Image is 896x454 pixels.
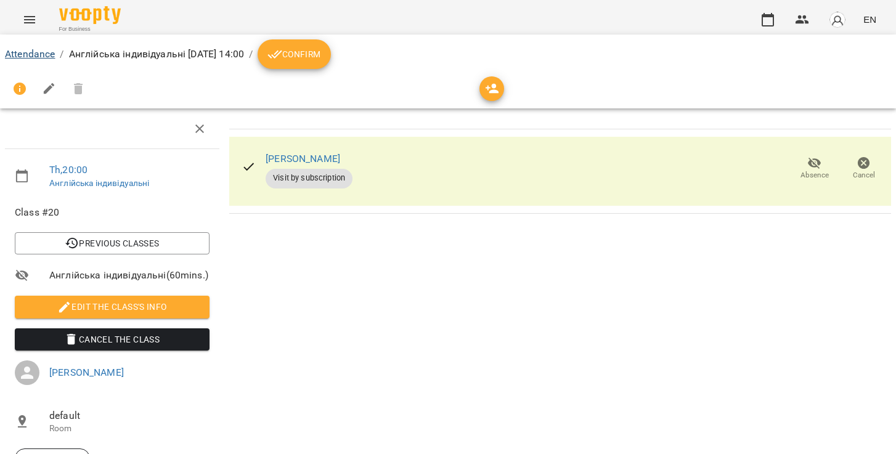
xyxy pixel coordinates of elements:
[49,268,210,283] span: Англійська індивідуальні ( 60 mins. )
[15,5,44,34] button: Menu
[853,170,875,180] span: Cancel
[266,172,352,184] span: Visit by subscription
[60,47,63,62] li: /
[249,47,253,62] li: /
[863,13,876,26] span: EN
[5,48,55,60] a: Attendance
[69,47,244,62] p: Англійська індивідуальні [DATE] 14:00
[258,39,330,69] button: Confirm
[49,408,210,423] span: default
[59,6,121,24] img: Voopty Logo
[25,236,200,251] span: Previous Classes
[839,152,889,186] button: Cancel
[267,47,320,62] span: Confirm
[49,367,124,378] a: [PERSON_NAME]
[59,25,121,33] span: For Business
[15,328,210,351] button: Cancel the class
[49,164,88,176] a: Th , 20:00
[15,205,210,220] span: Class #20
[49,423,210,435] p: Room
[25,299,200,314] span: Edit the class's Info
[790,152,839,186] button: Absence
[800,170,829,180] span: Absence
[15,232,210,254] button: Previous Classes
[829,11,846,28] img: avatar_s.png
[49,178,150,188] a: Англійська індивідуальні
[5,39,891,69] nav: breadcrumb
[266,153,340,164] a: [PERSON_NAME]
[25,332,200,347] span: Cancel the class
[15,296,210,318] button: Edit the class's Info
[858,8,881,31] button: EN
